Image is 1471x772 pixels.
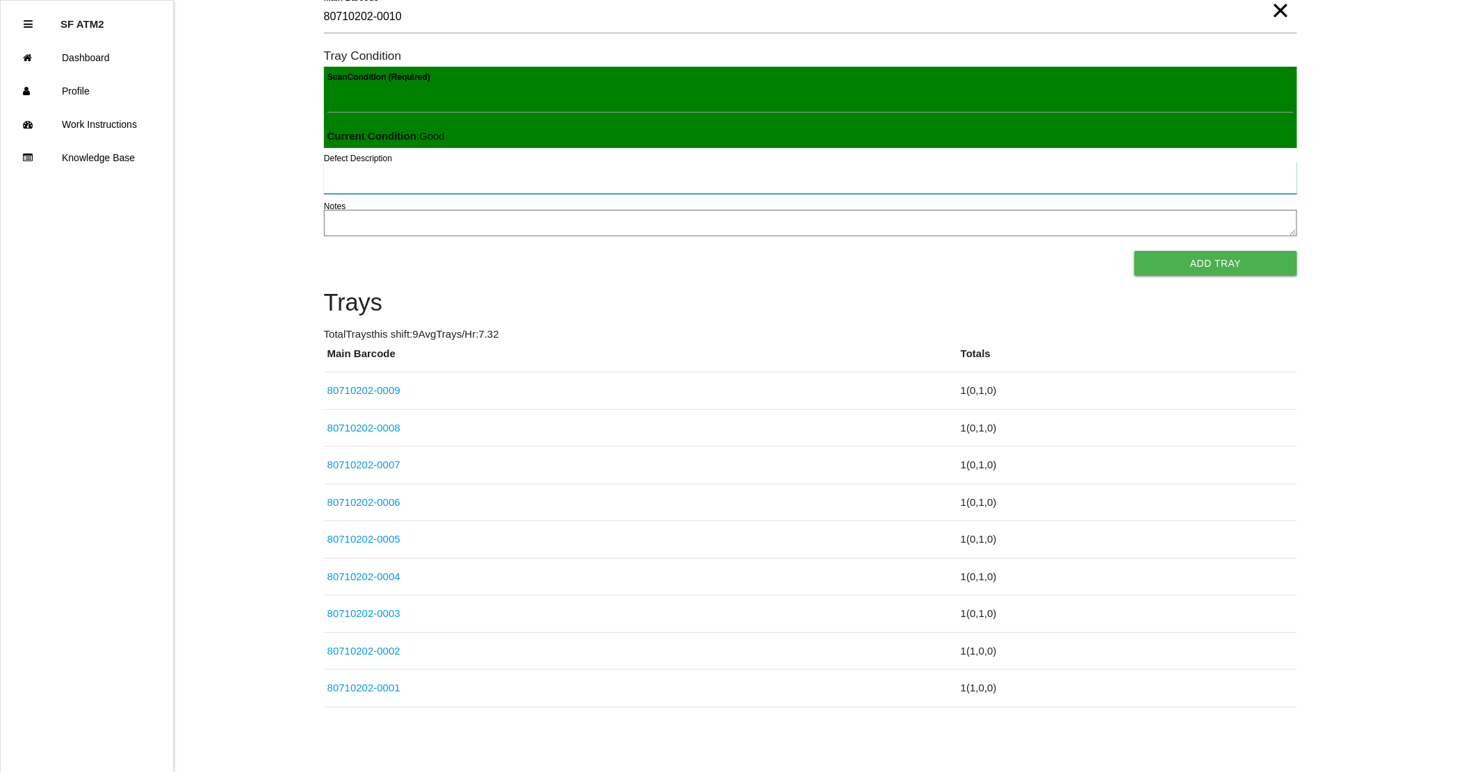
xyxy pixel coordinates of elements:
[1,41,173,74] a: Dashboard
[327,496,400,508] a: 80710202-0006
[324,200,346,213] label: Notes
[324,152,392,165] label: Defect Description
[327,422,400,434] a: 80710202-0008
[1135,251,1297,276] button: Add Tray
[957,596,1297,633] td: 1 ( 0 , 1 , 0 )
[1,74,173,108] a: Profile
[327,682,400,693] a: 80710202-0001
[327,645,400,657] a: 80710202-0002
[324,327,1297,343] p: Total Trays this shift: 9 Avg Trays /Hr: 7.32
[327,384,400,396] a: 80710202-0009
[957,484,1297,521] td: 1 ( 0 , 1 , 0 )
[957,558,1297,596] td: 1 ( 0 , 1 , 0 )
[957,409,1297,447] td: 1 ( 0 , 1 , 0 )
[1,141,173,174] a: Knowledge Base
[1,108,173,141] a: Work Instructions
[327,533,400,545] a: 80710202-0005
[957,521,1297,559] td: 1 ( 0 , 1 , 0 )
[957,346,1297,372] th: Totals
[60,8,104,30] p: SF ATM2
[957,632,1297,670] td: 1 ( 1 , 0 , 0 )
[327,570,400,582] a: 80710202-0004
[327,130,445,142] span: : Good
[324,49,1297,63] h6: Tray Condition
[324,346,957,372] th: Main Barcode
[324,1,1297,33] input: Required
[957,670,1297,707] td: 1 ( 1 , 0 , 0 )
[327,130,416,142] b: Current Condition
[957,372,1297,410] td: 1 ( 0 , 1 , 0 )
[324,290,1297,316] h4: Trays
[327,72,430,82] b: Scan Condition (Required)
[327,607,400,619] a: 80710202-0003
[24,8,33,41] div: Close
[327,459,400,470] a: 80710202-0007
[957,447,1297,484] td: 1 ( 0 , 1 , 0 )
